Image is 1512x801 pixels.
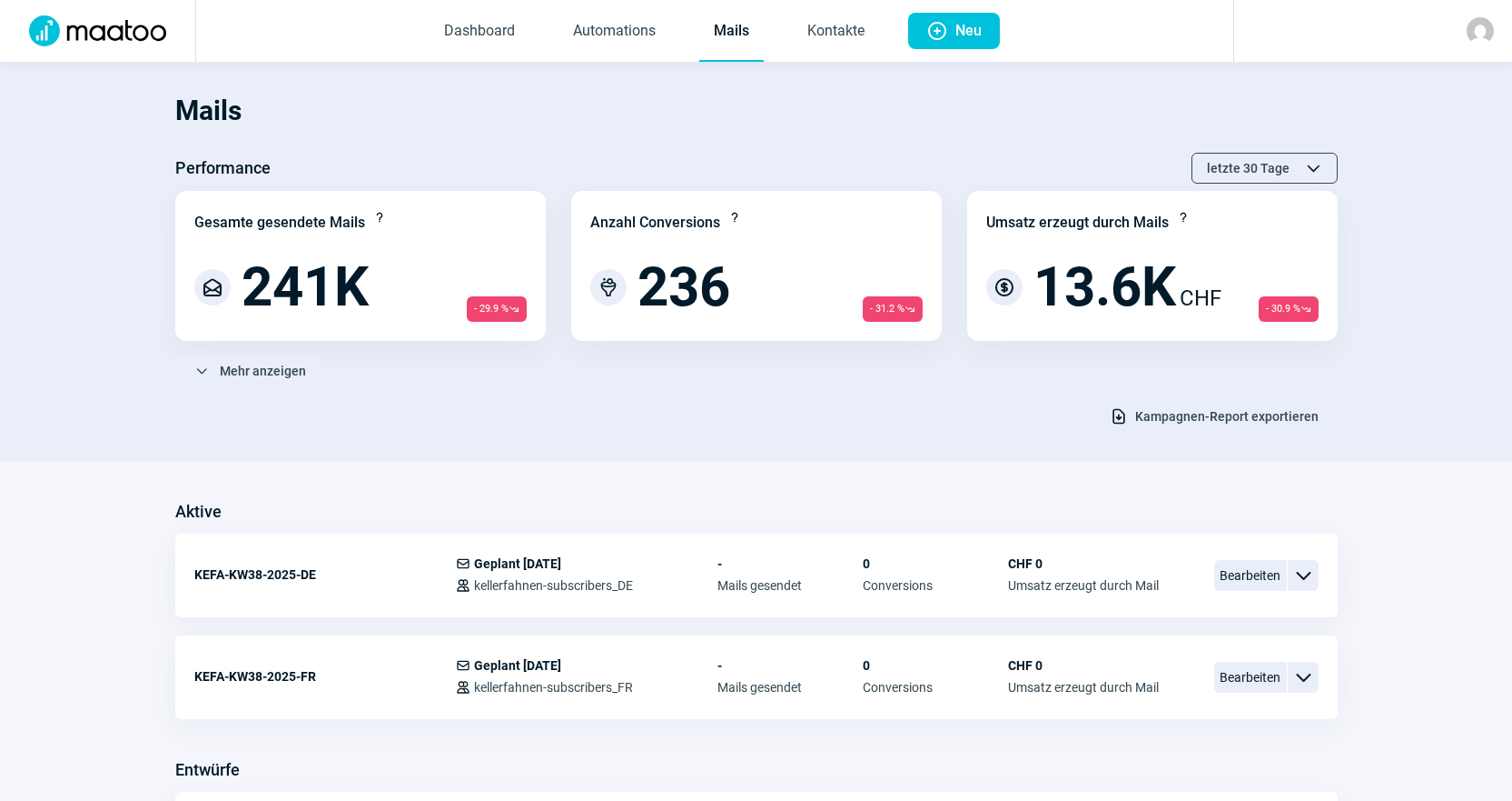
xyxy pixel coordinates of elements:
[18,15,177,46] img: Logo
[699,2,764,62] a: Mails
[717,556,863,571] span: -
[175,80,1338,142] h1: Mails
[863,680,1008,695] span: Conversions
[474,658,561,673] span: Geplant [DATE]
[1180,282,1221,315] span: CHF
[194,556,456,593] div: KEFA-KW38-2025-DE
[1135,402,1319,431] span: Kampagnen-Report exportieren
[717,578,863,593] span: Mails gesendet
[467,296,527,322] span: - 29.9 %
[1259,296,1319,322] span: - 30.9 %
[986,212,1169,234] div: Umsatz erzeugt durch Mails
[1214,560,1287,591] span: Bearbeiten
[793,2,879,62] a: Kontakte
[175,497,222,526] h3: Aktive
[1033,260,1176,315] span: 13.6K
[175,756,240,785] h3: Entwürfe
[242,260,369,315] span: 241K
[1008,578,1159,593] span: Umsatz erzeugt durch Mail
[175,154,271,183] h3: Performance
[194,212,365,234] div: Gesamte gesendete Mails
[474,556,561,571] span: Geplant [DATE]
[717,680,863,695] span: Mails gesendet
[175,355,325,386] button: Mehr anzeigen
[590,212,720,234] div: Anzahl Conversions
[863,556,1008,571] span: 0
[558,2,670,62] a: Automations
[1091,401,1338,432] button: Kampagnen-Report exportieren
[955,13,982,49] span: Neu
[717,658,863,673] span: -
[1214,662,1287,693] span: Bearbeiten
[430,2,529,62] a: Dashboard
[863,296,923,322] span: - 31.2 %
[474,578,633,593] span: kellerfahnen-subscribers_DE
[1008,680,1159,695] span: Umsatz erzeugt durch Mail
[908,13,1000,49] button: Neu
[1207,154,1290,183] span: letzte 30 Tage
[1008,658,1159,673] span: CHF 0
[1008,556,1159,571] span: CHF 0
[863,658,1008,673] span: 0
[637,260,730,315] span: 236
[1467,17,1494,45] img: avatar
[474,680,633,695] span: kellerfahnen-subscribers_FR
[863,578,1008,593] span: Conversions
[194,658,456,695] div: KEFA-KW38-2025-FR
[220,356,306,385] span: Mehr anzeigen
